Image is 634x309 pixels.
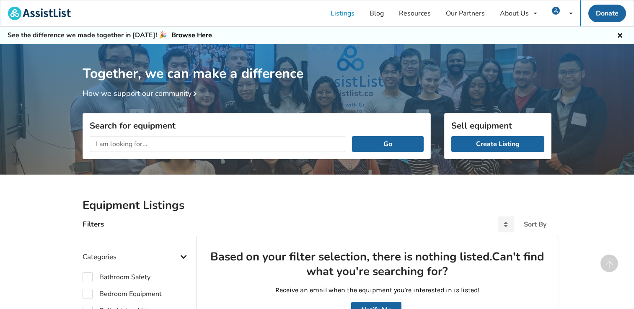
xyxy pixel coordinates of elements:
[362,0,391,26] a: Blog
[210,250,544,279] h2: Based on your filter selection, there is nothing listed. Can't find what you're searching for?
[90,120,424,131] h3: Search for equipment
[210,286,544,295] p: Receive an email when the equipment you're interested in is listed!
[588,5,626,22] a: Donate
[90,136,345,152] input: I am looking for...
[83,236,190,265] div: Categories
[451,120,544,131] h3: Sell equipment
[83,88,200,98] a: How we support our community
[83,272,150,282] label: Bathroom Safety
[83,289,162,299] label: Bedroom Equipment
[391,0,438,26] a: Resources
[451,136,544,152] a: Create Listing
[352,136,424,152] button: Go
[8,7,71,20] img: assistlist-logo
[438,0,492,26] a: Our Partners
[83,198,551,213] h2: Equipment Listings
[552,7,560,15] img: user icon
[323,0,362,26] a: Listings
[83,44,551,82] h1: Together, we can make a difference
[8,31,212,40] h5: See the difference we made together in [DATE]! 🎉
[500,10,529,17] div: About Us
[171,31,212,40] a: Browse Here
[524,221,546,228] div: Sort By
[83,219,104,229] h4: Filters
